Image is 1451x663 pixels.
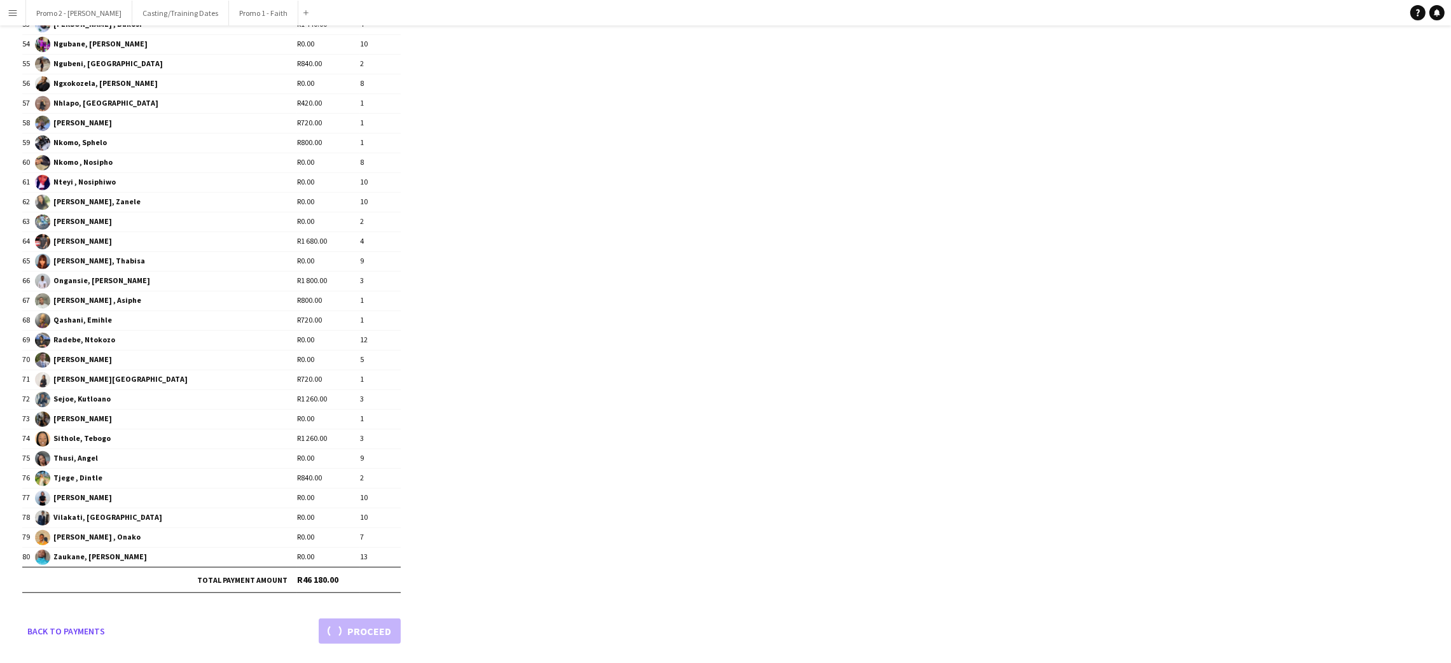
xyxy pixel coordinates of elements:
[297,192,360,212] td: R0.00
[360,94,401,113] td: 1
[360,291,401,311] td: 1
[35,96,297,111] span: Nhlapo, [GEOGRAPHIC_DATA]
[297,94,360,113] td: R420.00
[35,412,297,427] span: [PERSON_NAME]
[132,1,229,25] button: Casting/Training Dates
[22,291,35,311] td: 67
[297,508,360,527] td: R0.00
[360,527,401,547] td: 7
[22,350,35,370] td: 70
[360,409,401,429] td: 1
[297,567,401,592] td: R46 180.00
[22,34,35,54] td: 54
[360,449,401,468] td: 9
[297,311,360,330] td: R720.00
[22,54,35,74] td: 55
[22,74,35,94] td: 56
[297,232,360,251] td: R1 680.00
[297,113,360,133] td: R720.00
[22,192,35,212] td: 62
[229,1,298,25] button: Promo 1 - Faith
[360,232,401,251] td: 4
[35,313,297,328] span: Qashani, Emihle
[35,116,297,131] span: [PERSON_NAME]
[297,449,360,468] td: R0.00
[22,212,35,232] td: 63
[22,232,35,251] td: 64
[22,251,35,271] td: 65
[297,54,360,74] td: R840.00
[35,431,297,447] span: Sithole, Tebogo
[360,389,401,409] td: 3
[22,468,35,488] td: 76
[360,54,401,74] td: 2
[35,57,297,72] span: Ngubeni, [GEOGRAPHIC_DATA]
[297,153,360,172] td: R0.00
[35,491,297,506] span: [PERSON_NAME]
[22,618,110,644] a: Back to payments
[35,352,297,368] span: [PERSON_NAME]
[35,274,297,289] span: Ongansie, [PERSON_NAME]
[35,451,297,466] span: Thusi, Angel
[22,547,35,567] td: 80
[297,271,360,291] td: R1 800.00
[297,133,360,153] td: R800.00
[22,153,35,172] td: 60
[22,113,35,133] td: 58
[297,527,360,547] td: R0.00
[297,350,360,370] td: R0.00
[35,530,297,545] span: [PERSON_NAME] , Onako
[22,567,297,592] td: Total payment amount
[35,155,297,171] span: Nkomo , Nosipho
[360,429,401,449] td: 3
[297,409,360,429] td: R0.00
[297,429,360,449] td: R1 260.00
[22,370,35,389] td: 71
[297,468,360,488] td: R840.00
[22,172,35,192] td: 61
[297,389,360,409] td: R1 260.00
[360,350,401,370] td: 5
[360,133,401,153] td: 1
[22,133,35,153] td: 59
[35,175,297,190] span: Nteyi , Nosiphiwo
[297,291,360,311] td: R800.00
[360,192,401,212] td: 10
[35,37,297,52] span: Ngubane, [PERSON_NAME]
[297,251,360,271] td: R0.00
[360,172,401,192] td: 10
[35,214,297,230] span: [PERSON_NAME]
[35,550,297,565] span: Zaukane, [PERSON_NAME]
[360,271,401,291] td: 3
[22,488,35,508] td: 77
[35,136,297,151] span: Nkomo, Sphelo
[22,330,35,350] td: 69
[26,1,132,25] button: Promo 2 - [PERSON_NAME]
[297,547,360,567] td: R0.00
[360,153,401,172] td: 8
[22,389,35,409] td: 72
[22,409,35,429] td: 73
[22,527,35,547] td: 79
[22,271,35,291] td: 66
[35,471,297,486] span: Tjege , Dintle
[360,330,401,350] td: 12
[22,94,35,113] td: 57
[22,449,35,468] td: 75
[360,488,401,508] td: 10
[297,330,360,350] td: R0.00
[22,311,35,330] td: 68
[297,370,360,389] td: R720.00
[360,34,401,54] td: 10
[360,251,401,271] td: 9
[22,508,35,527] td: 78
[35,372,297,387] span: [PERSON_NAME][GEOGRAPHIC_DATA]
[360,468,401,488] td: 2
[35,293,297,309] span: [PERSON_NAME] , Asiphe
[297,212,360,232] td: R0.00
[360,508,401,527] td: 10
[297,74,360,94] td: R0.00
[360,74,401,94] td: 8
[360,212,401,232] td: 2
[297,488,360,508] td: R0.00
